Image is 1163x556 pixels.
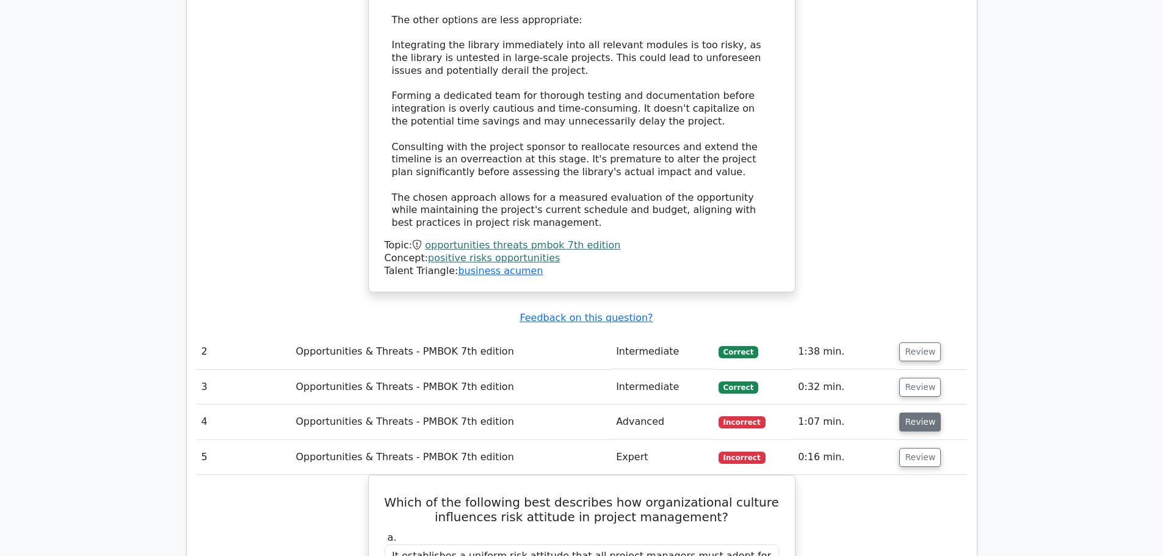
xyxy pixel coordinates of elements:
[611,405,714,439] td: Advanced
[719,452,766,464] span: Incorrect
[385,252,779,265] div: Concept:
[291,334,612,369] td: Opportunities & Threats - PMBOK 7th edition
[291,405,612,439] td: Opportunities & Threats - PMBOK 7th edition
[793,370,894,405] td: 0:32 min.
[899,342,941,361] button: Review
[291,370,612,405] td: Opportunities & Threats - PMBOK 7th edition
[458,265,543,276] a: business acumen
[197,334,291,369] td: 2
[793,405,894,439] td: 1:07 min.
[719,381,758,394] span: Correct
[611,334,714,369] td: Intermediate
[383,495,780,524] h5: Which of the following best describes how organizational culture influences risk attitude in proj...
[793,440,894,475] td: 0:16 min.
[793,334,894,369] td: 1:38 min.
[425,239,620,251] a: opportunities threats pmbok 7th edition
[611,440,714,475] td: Expert
[428,252,560,264] a: positive risks opportunities
[197,440,291,475] td: 5
[899,378,941,397] button: Review
[899,413,941,431] button: Review
[899,448,941,467] button: Review
[520,312,653,323] a: Feedback on this question?
[197,405,291,439] td: 4
[611,370,714,405] td: Intermediate
[719,346,758,358] span: Correct
[291,440,612,475] td: Opportunities & Threats - PMBOK 7th edition
[385,239,779,277] div: Talent Triangle:
[388,532,397,543] span: a.
[385,239,779,252] div: Topic:
[719,416,766,428] span: Incorrect
[197,370,291,405] td: 3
